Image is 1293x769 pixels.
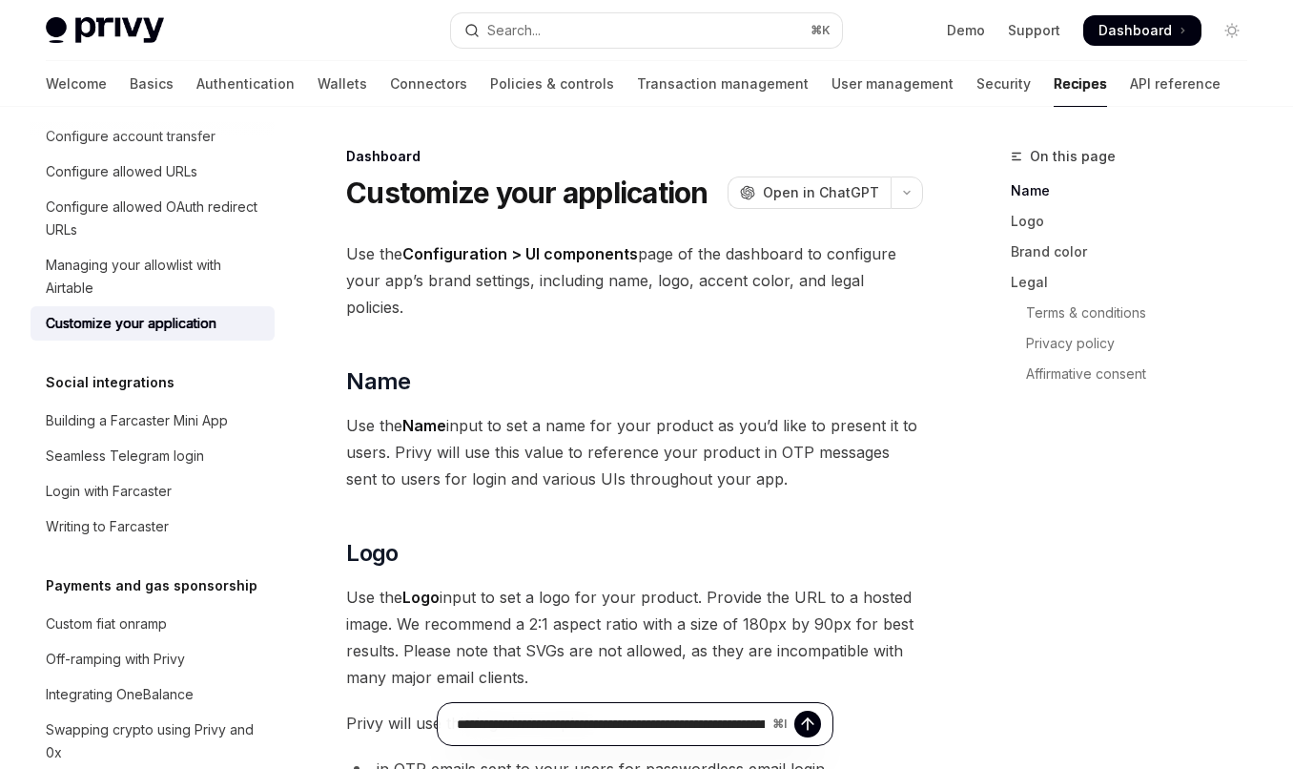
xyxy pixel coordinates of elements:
div: Login with Farcaster [46,480,172,503]
a: Custom fiat onramp [31,607,275,641]
a: Authentication [196,61,295,107]
input: Ask a question... [457,703,765,745]
a: Recipes [1054,61,1107,107]
strong: Configuration > UI components [402,244,638,263]
span: Open in ChatGPT [763,183,879,202]
a: Support [1008,21,1060,40]
a: Configure allowed URLs [31,155,275,189]
a: Policies & controls [490,61,614,107]
div: Swapping crypto using Privy and 0x [46,718,263,764]
div: Custom fiat onramp [46,613,167,635]
h1: Customize your application [346,176,708,210]
a: Logo [1011,206,1262,237]
a: Basics [130,61,174,107]
div: Integrating OneBalance [46,683,194,706]
a: Seamless Telegram login [31,439,275,473]
a: Customize your application [31,306,275,341]
a: Brand color [1011,237,1262,267]
span: Use the page of the dashboard to configure your app’s brand settings, including name, logo, accen... [346,240,923,321]
a: Wallets [318,61,367,107]
a: API reference [1130,61,1221,107]
span: On this page [1030,145,1116,168]
div: Writing to Farcaster [46,515,169,538]
button: Send message [794,711,821,738]
a: Login with Farcaster [31,474,275,509]
button: Toggle dark mode [1217,15,1247,46]
span: Use the input to set a logo for your product. Provide the URL to a hosted image. We recommend a 2... [346,584,923,691]
div: Building a Farcaster Mini App [46,409,228,432]
span: Logo [346,538,399,569]
a: Privacy policy [1011,328,1262,359]
a: Off-ramping with Privy [31,642,275,676]
a: Transaction management [637,61,809,107]
div: Search... [487,19,541,42]
div: Dashboard [346,147,923,166]
div: Configure allowed URLs [46,160,197,183]
a: Security [976,61,1031,107]
a: Dashboard [1083,15,1201,46]
a: Configure allowed OAuth redirect URLs [31,190,275,247]
a: Connectors [390,61,467,107]
img: light logo [46,17,164,44]
div: Customize your application [46,312,216,335]
a: Affirmative consent [1011,359,1262,389]
h5: Payments and gas sponsorship [46,574,257,597]
a: Demo [947,21,985,40]
span: Name [346,366,411,397]
a: User management [831,61,954,107]
strong: Name [402,416,446,435]
strong: Logo [402,588,440,607]
a: Integrating OneBalance [31,677,275,712]
div: Configure allowed OAuth redirect URLs [46,196,263,241]
button: Open in ChatGPT [728,177,891,209]
div: Off-ramping with Privy [46,648,185,671]
a: Terms & conditions [1011,298,1262,328]
h5: Social integrations [46,371,174,394]
span: ⌘ K [811,23,831,38]
div: Seamless Telegram login [46,445,204,468]
a: Building a Farcaster Mini App [31,404,275,438]
span: Use the input to set a name for your product as you’d like to present it to users. Privy will use... [346,412,923,492]
button: Open search [451,13,841,48]
a: Legal [1011,267,1262,298]
a: Writing to Farcaster [31,509,275,544]
a: Name [1011,176,1262,206]
a: Welcome [46,61,107,107]
span: Dashboard [1098,21,1172,40]
a: Managing your allowlist with Airtable [31,248,275,305]
div: Managing your allowlist with Airtable [46,254,263,300]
